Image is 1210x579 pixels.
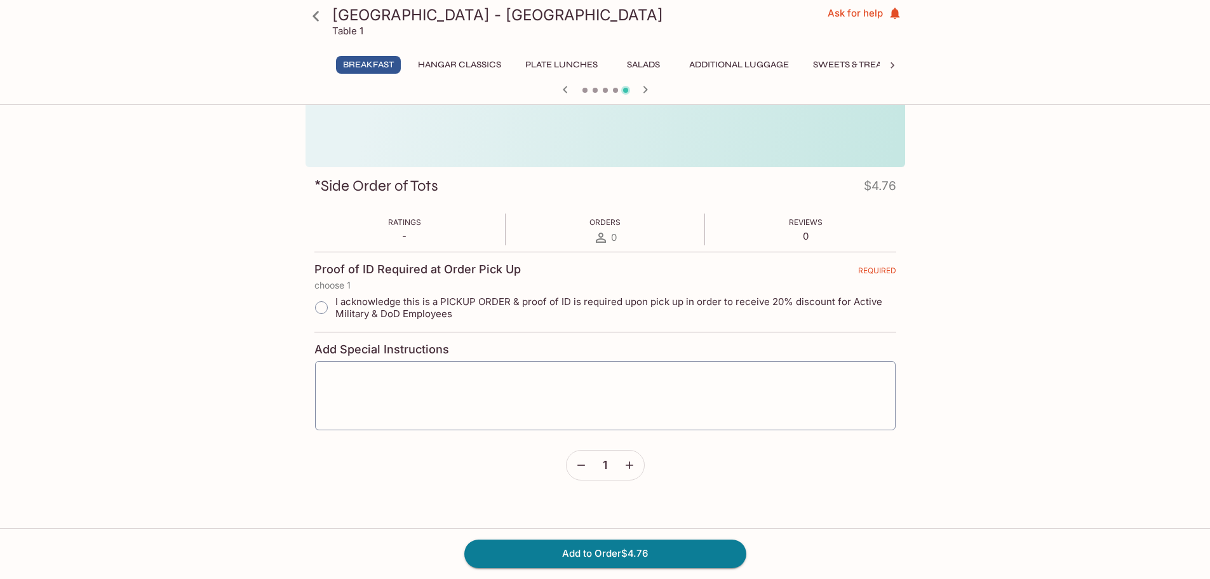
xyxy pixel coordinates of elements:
[411,56,508,74] button: Hangar Classics
[518,56,605,74] button: Plate Lunches
[789,230,823,242] p: 0
[589,217,621,227] span: Orders
[314,280,896,290] p: choose 1
[858,266,896,280] span: REQUIRED
[464,540,746,568] button: Add to Order$4.76
[314,262,521,276] h4: Proof of ID Required at Order Pick Up
[335,296,886,320] span: I acknowledge this is a PICKUP ORDER & proof of ID is required upon pick up in order to receive 2...
[789,217,823,227] span: Reviews
[806,56,898,74] button: Sweets & Treats
[615,56,672,74] button: Salads
[336,56,401,74] button: Breakfast
[388,230,421,242] p: -
[603,458,607,472] span: 1
[682,56,796,74] button: Additional Luggage
[332,25,363,37] p: Table 1
[611,231,617,243] span: 0
[332,5,827,25] h3: [GEOGRAPHIC_DATA] - [GEOGRAPHIC_DATA]
[864,176,896,201] h4: $4.76
[314,343,896,357] h4: Add Special Instructions
[388,217,421,227] span: Ratings
[314,176,438,196] h3: *Side Order of Tots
